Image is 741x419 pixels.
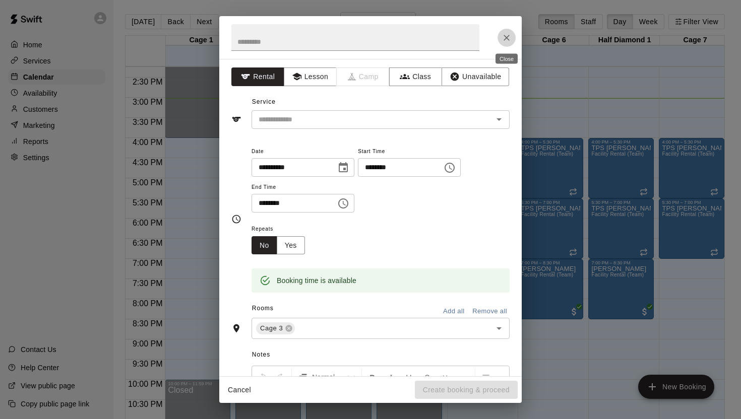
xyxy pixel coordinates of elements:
span: Date [252,145,354,159]
button: Cancel [223,381,256,399]
button: Choose time, selected time is 6:30 PM [440,158,460,178]
div: Booking time is available [277,271,356,290]
button: Lesson [284,67,337,86]
svg: Rooms [231,323,241,333]
button: Choose time, selected time is 7:00 PM [333,193,353,214]
button: Format Italics [382,368,399,386]
button: Format Bold [364,368,381,386]
button: Choose date, selected date is Sep 17, 2025 [333,158,353,178]
button: No [252,236,277,255]
button: Class [389,67,442,86]
button: Insert Link [455,368,472,386]
button: Undo [254,368,271,386]
span: Service [252,98,276,105]
svg: Timing [231,214,241,224]
button: Close [498,29,516,47]
button: Format Strikethrough [418,368,436,386]
span: Rooms [252,305,274,312]
button: Redo [272,368,289,386]
button: Left Align [477,368,495,386]
button: Open [492,321,506,335]
span: Cage 3 [256,323,287,333]
span: Notes [252,347,510,363]
button: Formatting Options [294,368,359,386]
button: Yes [277,236,305,255]
button: Unavailable [442,67,509,86]
span: Camps can only be created in the Services page [337,67,390,86]
button: Format Underline [400,368,417,386]
div: outlined button group [252,236,305,255]
svg: Service [231,114,241,124]
button: Open [492,112,506,126]
span: Start Time [358,145,461,159]
div: Cage 3 [256,322,295,334]
span: Normal [312,372,347,382]
button: Insert Code [437,368,454,386]
div: Close [496,54,518,64]
button: Rental [231,67,284,86]
span: Repeats [252,223,313,236]
span: End Time [252,181,354,194]
button: Remove all [470,304,510,319]
button: Add all [438,304,470,319]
